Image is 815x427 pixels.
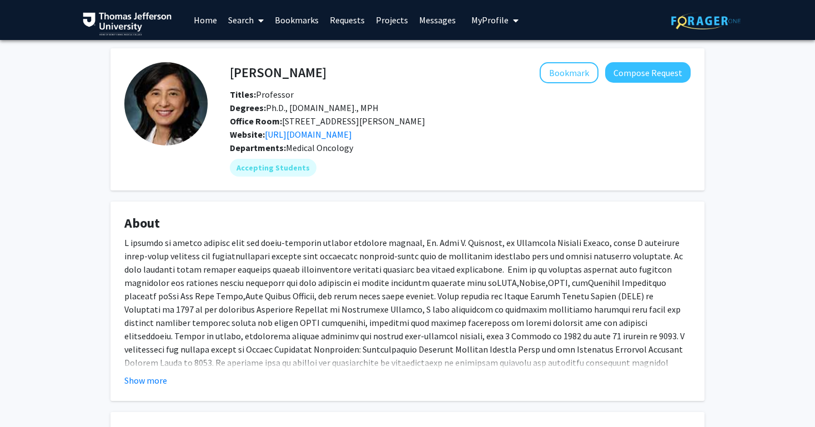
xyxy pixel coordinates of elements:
[324,1,370,39] a: Requests
[265,129,352,140] a: Opens in a new tab
[124,62,208,145] img: Profile Picture
[471,14,509,26] span: My Profile
[414,1,461,39] a: Messages
[230,89,256,100] b: Titles:
[83,12,172,36] img: Thomas Jefferson University Logo
[124,374,167,387] button: Show more
[230,102,379,113] span: Ph.D., [DOMAIN_NAME]., MPH
[269,1,324,39] a: Bookmarks
[230,115,282,127] b: Office Room:
[188,1,223,39] a: Home
[230,115,425,127] span: [STREET_ADDRESS][PERSON_NAME]
[230,102,266,113] b: Degrees:
[230,142,286,153] b: Departments:
[540,62,598,83] button: Add Grace Lu-Yao to Bookmarks
[124,215,691,232] h4: About
[230,129,265,140] b: Website:
[230,89,294,100] span: Professor
[605,62,691,83] button: Compose Request to Grace Lu-Yao
[223,1,269,39] a: Search
[230,159,316,177] mat-chip: Accepting Students
[370,1,414,39] a: Projects
[286,142,353,153] span: Medical Oncology
[230,62,326,83] h4: [PERSON_NAME]
[768,377,807,419] iframe: Chat
[671,12,741,29] img: ForagerOne Logo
